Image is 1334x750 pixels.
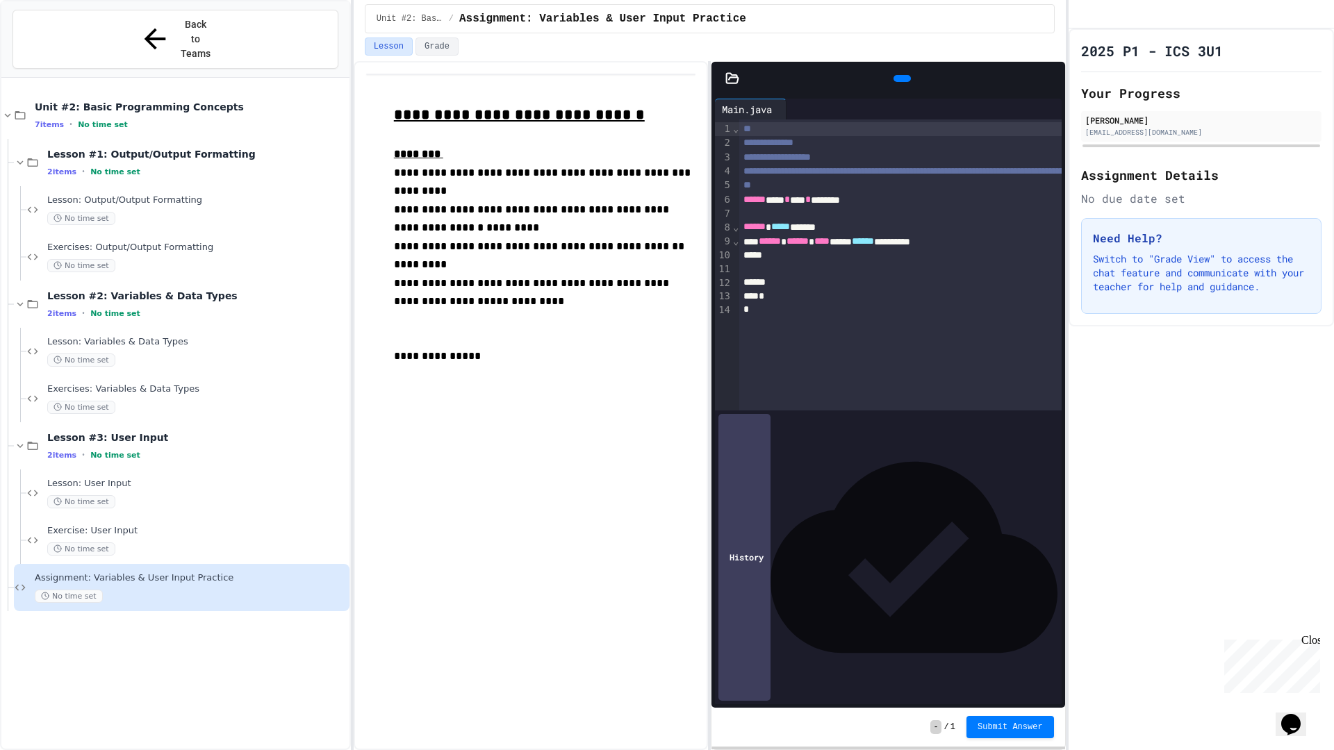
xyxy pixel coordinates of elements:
[1081,41,1223,60] h1: 2025 P1 - ICS 3U1
[47,259,115,272] span: No time set
[82,308,85,319] span: •
[78,120,128,129] span: No time set
[966,716,1054,738] button: Submit Answer
[47,431,347,444] span: Lesson #3: User Input
[978,722,1043,733] span: Submit Answer
[1219,634,1320,693] iframe: chat widget
[47,167,76,176] span: 2 items
[732,222,739,233] span: Fold line
[715,122,732,136] div: 1
[47,309,76,318] span: 2 items
[715,303,732,317] div: 14
[47,451,76,460] span: 2 items
[13,10,338,69] button: Back to Teams
[6,6,96,88] div: Chat with us now!Close
[718,414,771,701] div: History
[47,194,347,206] span: Lesson: Output/Output Formatting
[90,309,140,318] span: No time set
[35,101,347,113] span: Unit #2: Basic Programming Concepts
[35,572,347,584] span: Assignment: Variables & User Input Practice
[1085,127,1317,137] div: [EMAIL_ADDRESS][DOMAIN_NAME]
[90,451,140,460] span: No time set
[35,120,64,129] span: 7 items
[930,720,941,734] span: -
[1081,190,1321,207] div: No due date set
[1081,83,1321,103] h2: Your Progress
[715,151,732,165] div: 3
[715,290,732,303] div: 13
[47,542,115,556] span: No time set
[47,212,115,225] span: No time set
[1081,165,1321,185] h2: Assignment Details
[950,722,955,733] span: 1
[715,165,732,178] div: 4
[1276,694,1320,736] iframe: chat widget
[715,221,732,235] div: 8
[944,722,949,733] span: /
[365,37,413,56] button: Lesson
[732,123,739,134] span: Fold line
[69,119,72,130] span: •
[1085,114,1317,126] div: [PERSON_NAME]
[377,13,443,24] span: Unit #2: Basic Programming Concepts
[415,37,459,56] button: Grade
[715,235,732,249] div: 9
[47,525,347,537] span: Exercise: User Input
[459,10,746,27] span: Assignment: Variables & User Input Practice
[82,449,85,460] span: •
[47,383,347,395] span: Exercises: Variables & Data Types
[47,290,347,302] span: Lesson #2: Variables & Data Types
[1093,252,1310,294] p: Switch to "Grade View" to access the chat feature and communicate with your teacher for help and ...
[715,99,787,119] div: Main.java
[47,495,115,508] span: No time set
[715,276,732,290] div: 12
[732,235,739,247] span: Fold line
[715,136,732,150] div: 2
[715,262,732,276] div: 11
[47,336,347,348] span: Lesson: Variables & Data Types
[47,353,115,367] span: No time set
[715,193,732,207] div: 6
[715,102,779,117] div: Main.java
[90,167,140,176] span: No time set
[715,178,732,192] div: 5
[47,401,115,414] span: No time set
[1093,230,1310,247] h3: Need Help?
[47,242,347,253] span: Exercises: Output/Output Formatting
[715,207,732,221] div: 7
[179,17,212,61] span: Back to Teams
[47,478,347,490] span: Lesson: User Input
[715,249,732,262] div: 10
[35,590,103,603] span: No time set
[449,13,454,24] span: /
[47,148,347,160] span: Lesson #1: Output/Output Formatting
[82,166,85,177] span: •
